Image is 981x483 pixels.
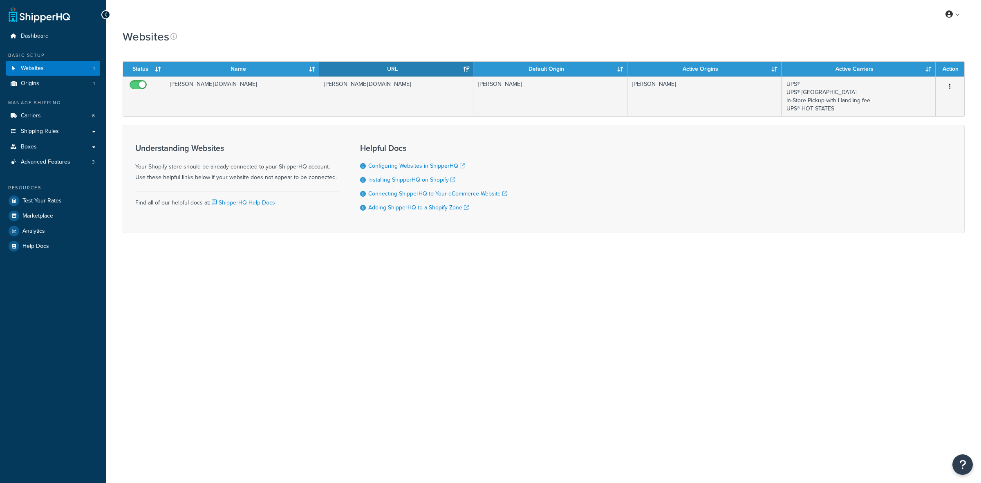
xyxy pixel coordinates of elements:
th: Active Origins: activate to sort column ascending [627,62,782,76]
th: Status: activate to sort column ascending [123,62,165,76]
span: Test Your Rates [22,198,62,204]
li: Origins [6,76,100,91]
td: UPS® UPS® [GEOGRAPHIC_DATA] In-Store Pickup with Handling fee UPS® HOT STATES [782,76,936,116]
a: Shipping Rules [6,124,100,139]
li: Advanced Features [6,155,100,170]
span: Carriers [21,112,41,119]
span: Websites [21,65,44,72]
div: Resources [6,184,100,191]
span: Help Docs [22,243,49,250]
h1: Websites [123,29,169,45]
span: Origins [21,80,39,87]
a: Boxes [6,139,100,155]
span: Analytics [22,228,45,235]
td: [PERSON_NAME][DOMAIN_NAME] [165,76,319,116]
div: Your Shopify store should be already connected to your ShipperHQ account. Use these helpful links... [135,144,340,183]
th: URL: activate to sort column ascending [319,62,473,76]
a: Installing ShipperHQ on Shopify [368,175,455,184]
a: Connecting ShipperHQ to Your eCommerce Website [368,189,507,198]
a: Dashboard [6,29,100,44]
td: [PERSON_NAME] [627,76,782,116]
span: Dashboard [21,33,49,40]
a: ShipperHQ Help Docs [210,198,275,207]
h3: Understanding Websites [135,144,340,153]
th: Name: activate to sort column ascending [165,62,319,76]
a: Test Your Rates [6,193,100,208]
a: Adding ShipperHQ to a Shopify Zone [368,203,469,212]
span: 1 [93,65,95,72]
li: Carriers [6,108,100,124]
th: Action [936,62,964,76]
span: 6 [92,112,95,119]
span: Boxes [21,144,37,151]
td: [PERSON_NAME] [473,76,627,116]
li: Websites [6,61,100,76]
div: Manage Shipping [6,99,100,106]
a: Websites 1 [6,61,100,76]
th: Default Origin: activate to sort column ascending [473,62,627,76]
a: Marketplace [6,209,100,223]
a: Carriers 6 [6,108,100,124]
div: Basic Setup [6,52,100,59]
span: Advanced Features [21,159,70,166]
span: 3 [92,159,95,166]
th: Active Carriers: activate to sort column ascending [782,62,936,76]
td: [PERSON_NAME][DOMAIN_NAME] [319,76,473,116]
a: Help Docs [6,239,100,254]
h3: Helpful Docs [360,144,507,153]
div: Find all of our helpful docs at: [135,191,340,208]
span: 1 [93,80,95,87]
span: Shipping Rules [21,128,59,135]
a: Analytics [6,224,100,238]
a: Advanced Features 3 [6,155,100,170]
a: Origins 1 [6,76,100,91]
span: Marketplace [22,213,53,220]
a: ShipperHQ Home [9,6,70,22]
a: Configuring Websites in ShipperHQ [368,162,465,170]
button: Open Resource Center [952,454,973,475]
